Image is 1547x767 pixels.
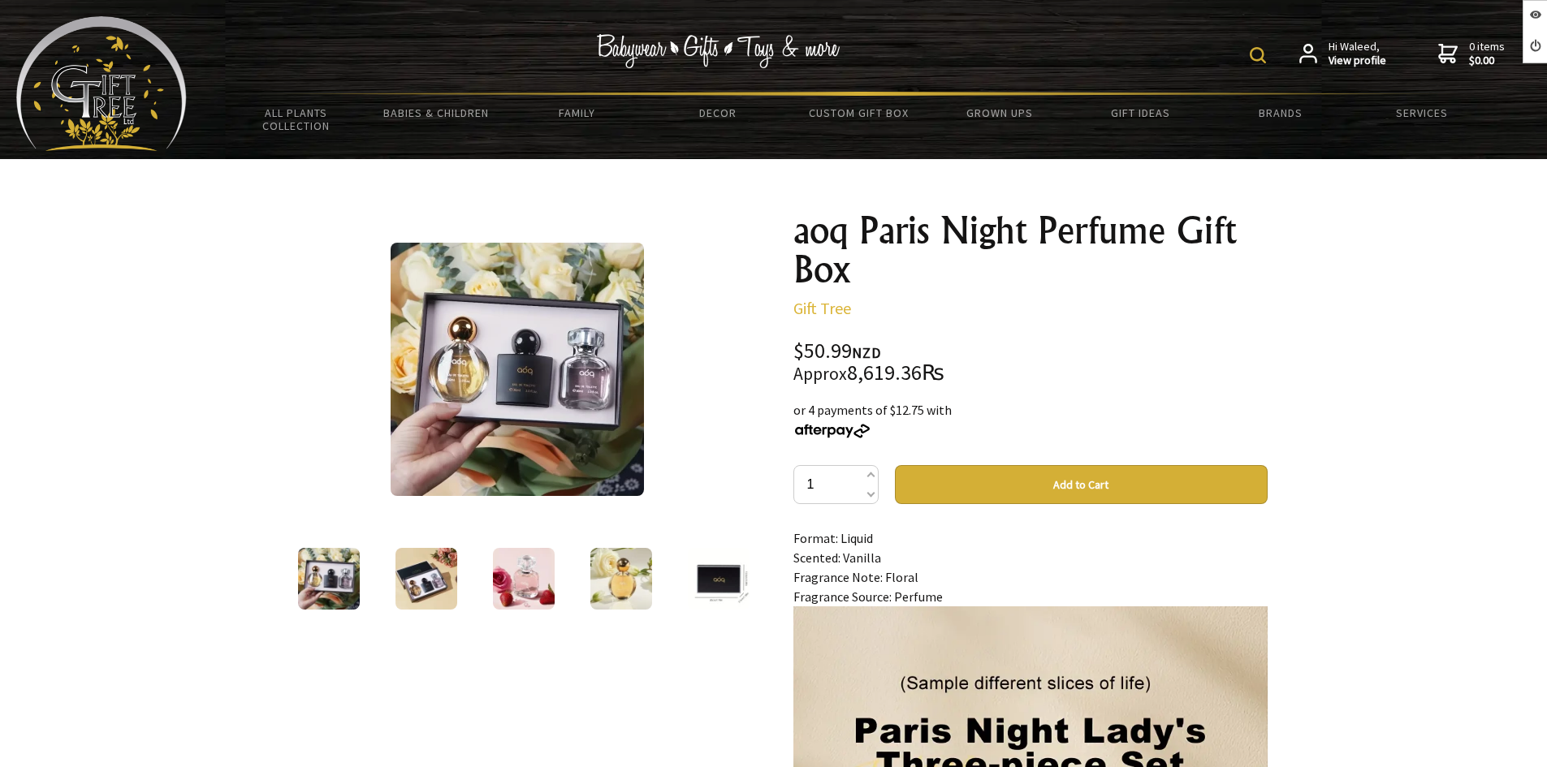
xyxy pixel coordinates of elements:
a: Decor [647,96,788,130]
h1: aoq Paris Night Perfume Gift Box [793,211,1268,289]
a: Custom Gift Box [789,96,929,130]
strong: $0.00 [1469,54,1505,68]
strong: View profile [1329,54,1386,68]
small: Approx [793,363,847,385]
a: All Plants Collection [226,96,366,143]
span: NZD [852,343,881,362]
a: Grown Ups [929,96,1070,130]
span: 0 items [1469,39,1505,68]
a: Brands [1211,96,1351,130]
img: aoq Paris Night Perfume Gift Box [590,548,652,610]
img: aoq Paris Night Perfume Gift Box [298,548,360,610]
a: Gift Ideas [1070,96,1210,130]
a: Babies & Children [366,96,507,130]
img: aoq Paris Night Perfume Gift Box [493,548,555,610]
img: Afterpay [793,424,871,438]
div: $50.99 8,619.36₨ [793,341,1268,384]
img: Babyware - Gifts - Toys and more... [16,16,187,151]
span: Hi Waleed, [1329,40,1386,68]
a: Family [507,96,647,130]
img: aoq Paris Night Perfume Gift Box [395,548,457,610]
img: Babywear - Gifts - Toys & more [597,34,840,68]
div: or 4 payments of $12.75 with [793,400,1268,439]
button: Add to Cart [895,465,1268,504]
a: Gift Tree [793,298,851,318]
img: aoq Paris Night Perfume Gift Box [391,243,644,496]
a: Services [1351,96,1492,130]
img: product search [1250,47,1266,63]
a: Hi Waleed,View profile [1299,40,1386,68]
img: aoq Paris Night Perfume Gift Box [688,548,750,610]
a: 0 items$0.00 [1438,40,1505,68]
